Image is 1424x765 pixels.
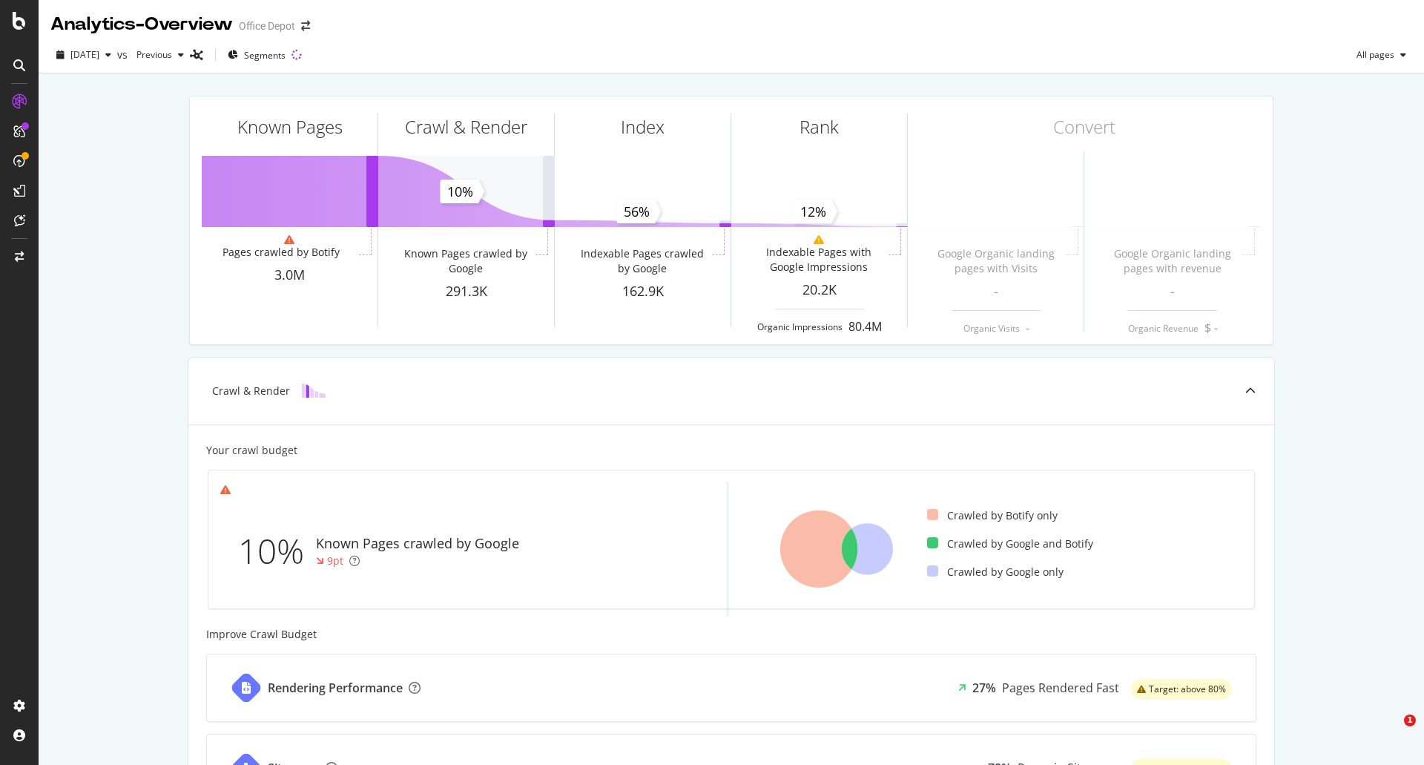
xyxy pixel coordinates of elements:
[206,627,1256,642] div: Improve Crawl Budget
[927,565,1064,580] div: Crawled by Google only
[212,384,290,398] div: Crawl & Render
[621,114,665,139] div: Index
[752,245,885,275] div: Indexable Pages with Google Impressions
[316,534,519,554] div: Known Pages crawled by Google
[405,114,527,139] div: Crawl & Render
[1404,715,1416,726] span: 1
[50,12,233,37] div: Analytics - Overview
[1351,43,1412,67] button: All pages
[1351,48,1394,61] span: All pages
[972,680,996,697] div: 27%
[131,43,190,67] button: Previous
[399,246,532,276] div: Known Pages crawled by Google
[731,280,907,300] div: 20.2K
[131,48,172,61] span: Previous
[927,536,1093,551] div: Crawled by Google and Botify
[70,48,99,61] span: 2024 Sep. 21st
[206,654,1256,722] a: Rendering Performance27%Pages Rendered Fastwarning label
[117,47,131,62] span: vs
[1002,680,1119,697] div: Pages Rendered Fast
[757,321,843,333] div: Organic Impressions
[239,19,295,33] div: Office Depot
[222,245,340,260] div: Pages crawled by Botify
[301,21,310,31] div: arrow-right-arrow-left
[206,443,297,458] div: Your crawl budget
[268,680,403,697] div: Rendering Performance
[848,318,882,335] div: 80.4M
[237,114,343,139] div: Known Pages
[555,282,731,301] div: 162.9K
[302,384,326,398] img: block-icon
[1149,685,1226,694] span: Target: above 80%
[50,43,117,67] button: [DATE]
[576,246,708,276] div: Indexable Pages crawled by Google
[927,508,1058,523] div: Crawled by Botify only
[1131,679,1232,700] div: warning label
[244,49,286,62] span: Segments
[1374,715,1409,750] iframe: Intercom live chat
[238,527,316,576] div: 10%
[222,43,291,67] button: Segments
[327,554,343,568] div: 9pt
[378,282,554,301] div: 291.3K
[202,266,378,285] div: 3.0M
[800,114,839,139] div: Rank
